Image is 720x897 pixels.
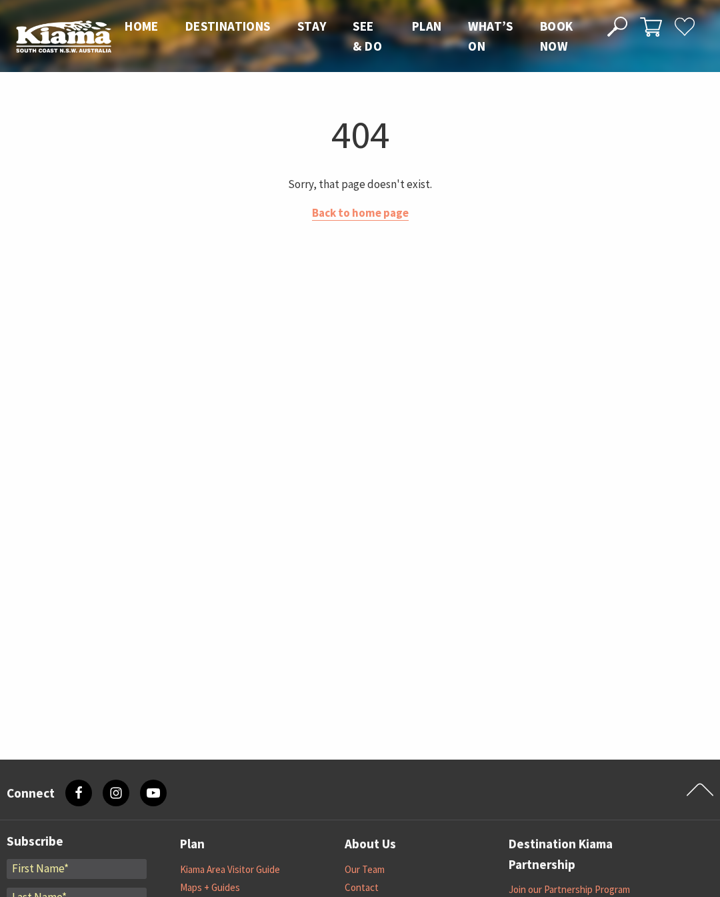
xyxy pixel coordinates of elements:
a: Plan [180,834,205,855]
a: Our Team [345,863,385,876]
span: Home [125,18,159,34]
a: About Us [345,834,396,855]
span: Stay [297,18,327,34]
img: Kiama Logo [16,20,111,53]
a: Maps + Guides [180,881,240,894]
input: First Name* [7,859,147,879]
h3: Connect [7,786,55,801]
a: Back to home page [312,205,409,221]
h1: 404 [5,109,715,159]
a: Join our Partnership Program [509,883,630,896]
span: What’s On [468,18,513,54]
h3: Subscribe [7,834,147,849]
nav: Main Menu [111,16,592,57]
span: Destinations [185,18,271,34]
span: Book now [540,18,573,54]
a: Destination Kiama Partnership [509,834,673,875]
p: Sorry, that page doesn't exist. [5,175,715,193]
a: Kiama Area Visitor Guide [180,863,280,876]
span: See & Do [353,18,382,54]
a: Contact [345,881,379,894]
span: Plan [412,18,442,34]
